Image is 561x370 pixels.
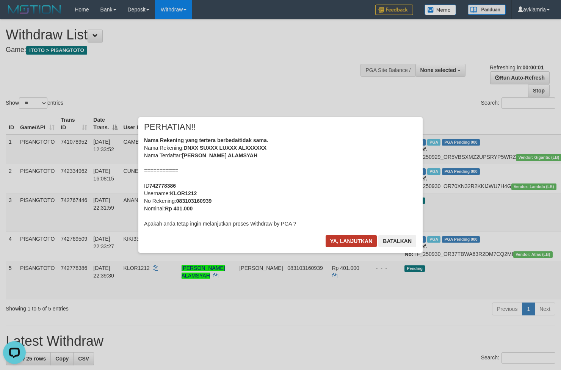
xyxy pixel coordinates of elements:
button: Ya, lanjutkan [326,235,377,247]
span: PERHATIAN!! [144,123,196,131]
b: 083103160939 [176,198,212,204]
button: Open LiveChat chat widget [3,3,26,26]
div: Nama Rekening: Nama Terdaftar: =========== ID Username: No Rekening: Nominal: Apakah anda tetap i... [144,136,417,227]
button: Batalkan [378,235,416,247]
b: 742778386 [149,183,176,189]
b: KLOR1212 [170,190,197,196]
b: Rp 401.000 [165,205,193,212]
b: Nama Rekening yang tertera berbeda/tidak sama. [144,137,268,143]
b: DNXX SUXXX LUXXX ALXXXXXX [183,145,266,151]
b: [PERSON_NAME] ALAMSYAH [182,152,257,158]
